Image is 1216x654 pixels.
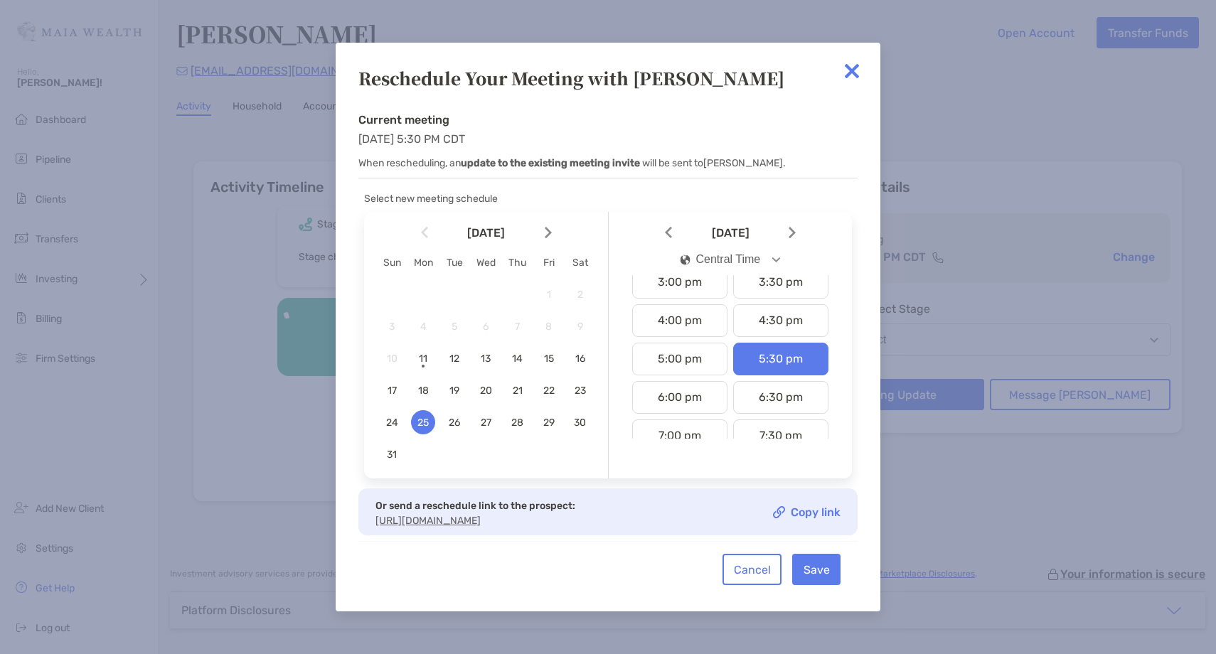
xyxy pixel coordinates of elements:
[668,243,793,276] button: iconCentral Time
[474,417,498,429] span: 27
[773,506,785,518] img: Copy link icon
[568,353,592,365] span: 16
[537,385,561,397] span: 22
[411,353,435,365] span: 11
[502,257,533,269] div: Thu
[442,321,466,333] span: 5
[533,257,565,269] div: Fri
[358,113,858,127] h4: Current meeting
[789,227,796,239] img: Arrow icon
[442,353,466,365] span: 12
[632,343,727,375] div: 5:00 pm
[461,157,640,169] b: update to the existing meeting invite
[565,257,596,269] div: Sat
[733,381,828,414] div: 6:30 pm
[380,385,404,397] span: 17
[474,385,498,397] span: 20
[568,289,592,301] span: 2
[411,321,435,333] span: 4
[474,321,498,333] span: 6
[733,343,828,375] div: 5:30 pm
[537,289,561,301] span: 1
[733,266,828,299] div: 3:30 pm
[380,321,404,333] span: 3
[665,227,672,239] img: Arrow icon
[474,353,498,365] span: 13
[681,254,690,265] img: icon
[380,417,404,429] span: 24
[632,419,727,452] div: 7:00 pm
[632,304,727,337] div: 4:00 pm
[380,449,404,461] span: 31
[506,417,530,429] span: 28
[407,257,439,269] div: Mon
[506,353,530,365] span: 14
[506,385,530,397] span: 21
[838,57,866,85] img: close modal icon
[772,257,781,262] img: Open dropdown arrow
[411,417,435,429] span: 25
[568,417,592,429] span: 30
[442,417,466,429] span: 26
[364,193,498,205] span: Select new meeting schedule
[733,304,828,337] div: 4:30 pm
[568,385,592,397] span: 23
[733,419,828,452] div: 7:30 pm
[537,417,561,429] span: 29
[545,227,552,239] img: Arrow icon
[773,506,841,518] a: Copy link
[376,257,407,269] div: Sun
[470,257,501,269] div: Wed
[537,353,561,365] span: 15
[792,554,841,585] button: Save
[681,253,761,266] div: Central Time
[358,154,858,172] p: When rescheduling, an will be sent to [PERSON_NAME] .
[375,497,575,515] p: Or send a reschedule link to the prospect:
[568,321,592,333] span: 9
[421,227,428,239] img: Arrow icon
[358,65,858,90] div: Reschedule Your Meeting with [PERSON_NAME]
[442,385,466,397] span: 19
[358,113,858,178] div: [DATE] 5:30 PM CDT
[380,353,404,365] span: 10
[722,554,782,585] button: Cancel
[675,227,786,239] span: [DATE]
[411,385,435,397] span: 18
[431,227,542,239] span: [DATE]
[439,257,470,269] div: Tue
[506,321,530,333] span: 7
[632,266,727,299] div: 3:00 pm
[537,321,561,333] span: 8
[632,381,727,414] div: 6:00 pm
